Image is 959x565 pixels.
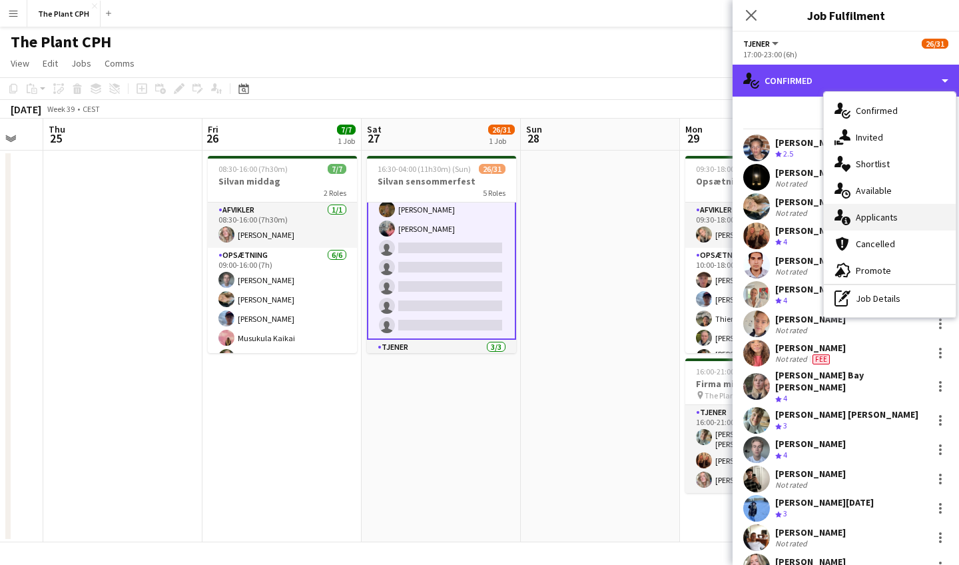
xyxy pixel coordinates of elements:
[685,358,834,493] app-job-card: 16:00-21:00 (5h)3/3Firma middag på Plateauet The Plant1 RoleTjener3/316:00-21:00 (5h)[PERSON_NAME...
[775,283,846,295] div: [PERSON_NAME]
[696,164,765,174] span: 09:30-18:00 (8h30m)
[783,295,787,305] span: 4
[775,438,846,450] div: [PERSON_NAME]
[733,7,959,24] h3: Job Fulfilment
[775,167,846,179] div: [PERSON_NAME]
[775,208,810,218] div: Not rated
[775,255,846,267] div: [PERSON_NAME]
[783,450,787,460] span: 4
[488,125,515,135] span: 26/31
[43,57,58,69] span: Edit
[685,405,834,493] app-card-role: Tjener3/316:00-21:00 (5h)[PERSON_NAME] [PERSON_NAME][PERSON_NAME][PERSON_NAME]
[479,164,505,174] span: 26/31
[856,265,891,277] span: Promote
[856,131,883,143] span: Invited
[83,104,100,114] div: CEST
[208,123,218,135] span: Fri
[367,123,382,135] span: Sat
[44,104,77,114] span: Week 39
[856,185,892,197] span: Available
[99,55,140,72] a: Comms
[775,408,918,420] div: [PERSON_NAME] [PERSON_NAME]
[856,158,890,170] span: Shortlist
[367,340,516,424] app-card-role: Tjener3/317:45-01:00 (7h15m)
[685,248,834,394] app-card-role: Opsætning6/610:00-18:00 (8h)[PERSON_NAME][PERSON_NAME]Thien-Phuc Do[PERSON_NAME][PERSON_NAME] [PE...
[775,325,810,335] div: Not rated
[105,57,135,69] span: Comms
[685,123,703,135] span: Mon
[11,32,111,52] h1: The Plant CPH
[743,49,948,59] div: 17:00-23:00 (6h)
[783,393,787,403] span: 4
[775,225,846,237] div: [PERSON_NAME]
[206,131,218,146] span: 26
[685,156,834,353] app-job-card: 09:30-18:00 (8h30m)7/7Opsætning Urban Partners2 RolesAfvikler1/109:30-18:00 (8h30m)[PERSON_NAME]O...
[337,125,356,135] span: 7/7
[810,354,832,364] div: Crew has different fees then in role
[775,538,810,548] div: Not rated
[47,131,65,146] span: 25
[218,164,288,174] span: 08:30-16:00 (7h30m)
[66,55,97,72] a: Jobs
[775,342,846,354] div: [PERSON_NAME]
[775,137,846,149] div: [PERSON_NAME]
[49,123,65,135] span: Thu
[324,188,346,198] span: 2 Roles
[743,39,770,49] span: Tjener
[365,131,382,146] span: 27
[856,238,895,250] span: Cancelled
[856,105,898,117] span: Confirmed
[696,366,750,376] span: 16:00-21:00 (5h)
[812,354,830,364] span: Fee
[489,136,514,146] div: 1 Job
[733,65,959,97] div: Confirmed
[775,496,874,508] div: [PERSON_NAME][DATE]
[783,420,787,430] span: 3
[775,480,810,490] div: Not rated
[824,285,956,312] div: Job Details
[783,508,787,518] span: 3
[775,267,810,277] div: Not rated
[27,1,101,27] button: The Plant CPH
[783,149,793,159] span: 2.5
[685,203,834,248] app-card-role: Afvikler1/109:30-18:00 (8h30m)[PERSON_NAME]
[775,468,846,480] div: [PERSON_NAME]
[743,39,781,49] button: Tjener
[71,57,91,69] span: Jobs
[208,156,357,353] app-job-card: 08:30-16:00 (7h30m)7/7Silvan middag2 RolesAfvikler1/108:30-16:00 (7h30m)[PERSON_NAME]Opsætning6/6...
[367,156,516,353] app-job-card: 16:30-04:00 (11h30m) (Sun)26/31Silvan sensommerfest5 Roles[PERSON_NAME][DATE][PERSON_NAME][PERSON...
[922,39,948,49] span: 26/31
[208,175,357,187] h3: Silvan middag
[208,203,357,248] app-card-role: Afvikler1/108:30-16:00 (7h30m)[PERSON_NAME]
[683,131,703,146] span: 29
[208,248,357,390] app-card-role: Opsætning6/609:00-16:00 (7h)[PERSON_NAME][PERSON_NAME][PERSON_NAME]Musukula Kaikai[PERSON_NAME]
[378,164,471,174] span: 16:30-04:00 (11h30m) (Sun)
[775,313,846,325] div: [PERSON_NAME]
[705,390,737,400] span: The Plant
[11,57,29,69] span: View
[11,103,41,116] div: [DATE]
[775,354,810,364] div: Not rated
[328,164,346,174] span: 7/7
[775,179,810,189] div: Not rated
[37,55,63,72] a: Edit
[775,369,927,393] div: [PERSON_NAME] Bay [PERSON_NAME]
[526,123,542,135] span: Sun
[5,55,35,72] a: View
[685,378,834,390] h3: Firma middag på Plateauet
[856,211,898,223] span: Applicants
[483,188,505,198] span: 5 Roles
[367,175,516,187] h3: Silvan sensommerfest
[775,196,846,208] div: [PERSON_NAME]
[338,136,355,146] div: 1 Job
[685,175,834,187] h3: Opsætning Urban Partners
[775,526,846,538] div: [PERSON_NAME]
[783,237,787,247] span: 4
[524,131,542,146] span: 28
